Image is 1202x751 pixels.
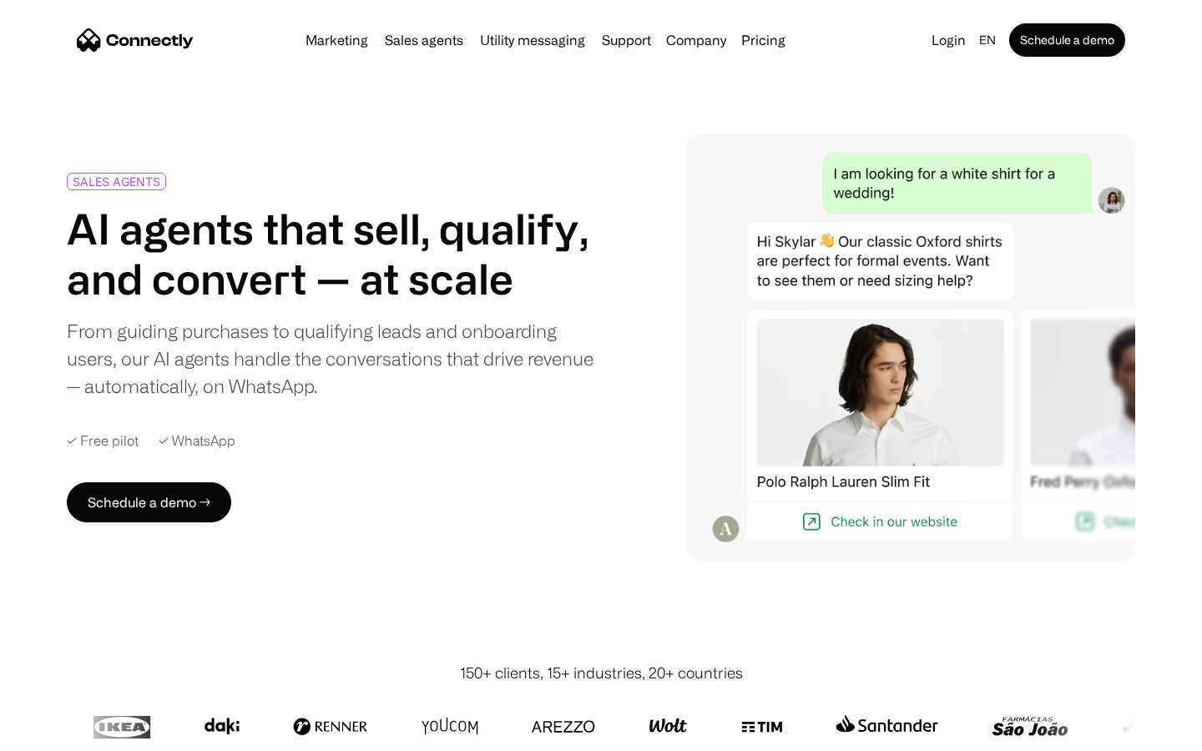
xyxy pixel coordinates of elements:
[378,33,470,47] a: Sales agents
[33,722,100,745] ul: Language list
[73,175,160,188] div: SALES AGENTS
[460,662,743,684] div: 150+ clients, 15+ industries, 20+ countries
[979,28,996,52] div: en
[67,317,594,400] div: From guiding purchases to qualifying leads and onboarding users, our AI agents handle the convers...
[159,433,235,449] div: ✓ WhatsApp
[67,482,231,522] a: Schedule a demo →
[299,33,375,47] a: Marketing
[17,720,100,745] aside: Language selected: English
[1009,23,1125,57] a: Schedule a demo
[595,33,658,47] a: Support
[735,33,792,47] a: Pricing
[473,33,592,47] a: Utility messaging
[666,28,726,52] div: Company
[67,433,139,449] div: ✓ Free pilot
[925,28,972,52] a: Login
[67,204,594,304] h1: AI agents that sell, qualify, and convert — at scale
